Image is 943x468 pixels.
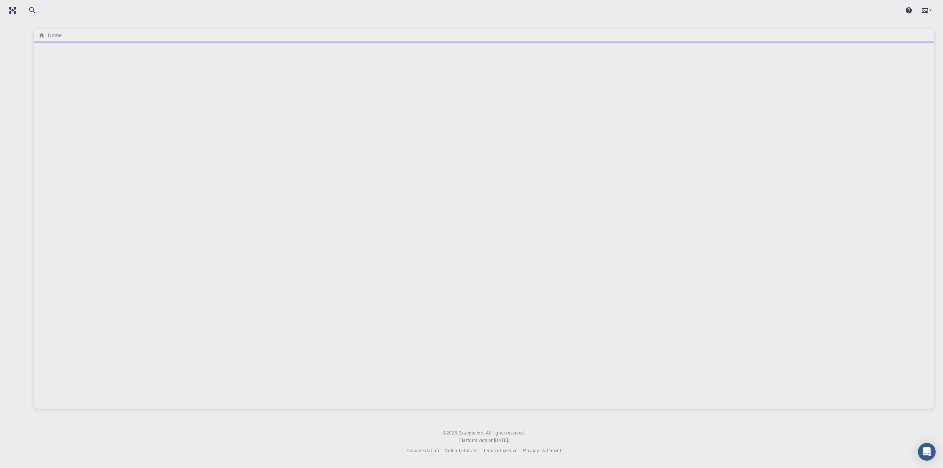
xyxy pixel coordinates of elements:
a: Exabyte Inc. [459,429,484,437]
span: Exabyte Inc. [459,430,484,436]
div: Open Intercom Messenger [918,443,936,461]
a: Privacy statement [523,447,561,454]
a: Documentation [407,447,439,454]
a: Terms of service [483,447,517,454]
a: [DATE]. [494,437,509,444]
a: Video Tutorials [445,447,477,454]
span: Documentation [407,447,439,453]
nav: breadcrumb [37,31,63,39]
span: Platform version [459,437,494,444]
span: Privacy statement [523,447,561,453]
span: All rights reserved. [486,429,525,437]
span: Terms of service [483,447,517,453]
span: © 2025 [443,429,458,437]
img: logo [6,7,16,14]
span: [DATE] . [494,437,509,443]
h6: Home [45,31,62,39]
span: Video Tutorials [445,447,477,453]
